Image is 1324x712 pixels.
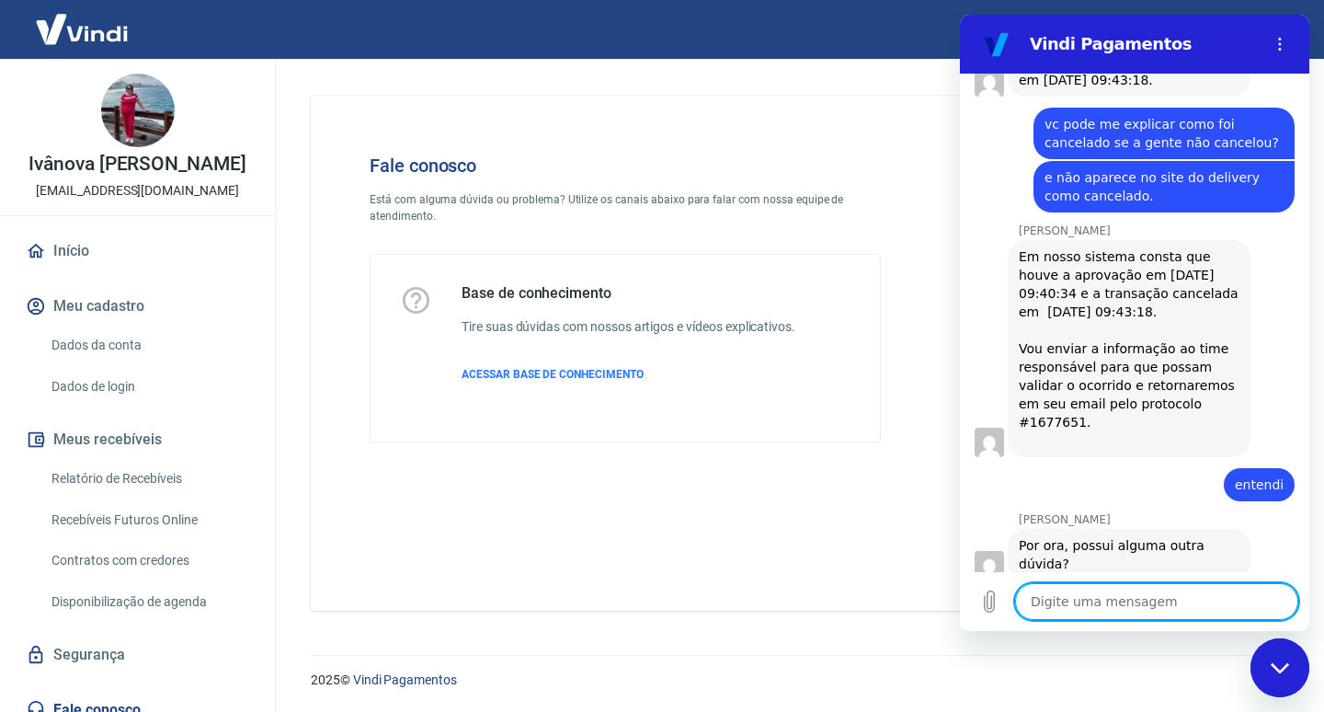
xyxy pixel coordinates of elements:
[44,542,253,580] a: Contratos com credores
[44,460,253,498] a: Relatório de Recebíveis
[462,368,644,381] span: ACESSAR BASE DE CONHECIMENTO
[370,191,881,224] p: Está com alguma dúvida ou problema? Utilize os canais abaixo para falar com nossa equipe de atend...
[462,366,795,383] a: ACESSAR BASE DE CONHECIMENTO
[311,671,1280,690] p: 2025 ©
[22,286,253,327] button: Meu cadastro
[44,368,253,406] a: Dados de login
[44,327,253,364] a: Dados da conta
[1236,13,1302,47] button: Sair
[22,1,142,57] img: Vindi
[44,501,253,539] a: Recebíveis Futuros Online
[370,155,881,177] h4: Fale conosco
[1250,638,1309,697] iframe: Botão para abrir a janela de mensagens, conversa em andamento
[960,15,1309,631] iframe: Janela de mensagens
[22,231,253,271] a: Início
[22,635,253,675] a: Segurança
[29,155,246,174] p: Ivânova [PERSON_NAME]
[353,672,457,687] a: Vindi Pagamentos
[941,125,1220,371] img: Fale conosco
[101,74,175,147] img: 9f4221f1-147b-46bb-9ae4-0536f0bf23e4.jpeg
[44,583,253,621] a: Disponibilização de agenda
[462,284,795,303] h5: Base de conhecimento
[462,317,795,337] h6: Tire suas dúvidas com nossos artigos e vídeos explicativos.
[36,181,239,201] p: [EMAIL_ADDRESS][DOMAIN_NAME]
[22,419,253,460] button: Meus recebíveis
